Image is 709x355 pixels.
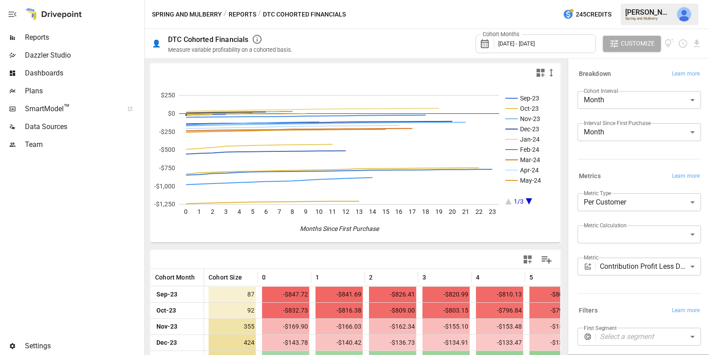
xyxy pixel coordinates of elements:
button: 245Credits [559,6,615,23]
div: Month [578,123,701,141]
span: -$816.38 [316,303,363,318]
text: $250 [161,92,175,99]
span: 424 [209,335,256,351]
text: 6 [264,208,268,215]
h6: Metrics [579,171,601,181]
div: DTC Cohorted Financials [168,35,248,44]
span: -$826.41 [369,287,416,302]
text: $0 [168,110,175,117]
text: 20 [449,208,456,215]
span: Sep-23 [155,287,179,302]
text: 7 [278,208,281,215]
div: / [224,9,227,20]
span: -$136.73 [369,335,416,351]
span: Dazzler Studio [25,50,143,61]
text: 22 [475,208,483,215]
div: Per Customer [578,193,701,211]
text: 19 [435,208,443,215]
span: -$820.99 [422,287,470,302]
span: Team [25,139,143,150]
text: 1/3 [514,198,524,205]
text: 17 [409,208,416,215]
span: 245 Credits [576,9,611,20]
span: Customize [621,38,655,49]
span: -$809.00 [369,303,416,318]
div: / [258,9,261,20]
text: -$500 [159,146,175,153]
label: Metric Calculation [584,221,627,229]
span: 4 [476,273,479,282]
span: -$134.91 [422,335,470,351]
span: Dashboards [25,68,143,79]
label: Cohort Months [480,30,522,38]
span: -$133.47 [476,335,523,351]
div: 👤 [152,39,161,48]
span: Reports [25,32,143,43]
button: View documentation [664,36,675,52]
text: May-24 [520,177,541,184]
h6: Breakdown [579,69,611,79]
span: 5 [529,273,533,282]
span: Dec-23 [155,335,178,351]
span: -$162.34 [369,319,416,334]
text: 5 [251,208,254,215]
span: -$794.34 [529,303,577,318]
text: 16 [395,208,402,215]
text: 14 [369,208,376,215]
span: -$832.73 [262,303,309,318]
text: 18 [422,208,429,215]
span: ™ [64,102,70,113]
text: 2 [211,208,214,215]
div: [PERSON_NAME] [625,8,672,17]
text: 10 [316,208,323,215]
span: Cohort Month [155,273,195,282]
span: -$143.78 [262,335,309,351]
span: -$810.13 [476,287,523,302]
span: -$804.50 [529,287,577,302]
span: -$150.99 [529,319,577,334]
div: A chart. [151,82,561,242]
span: 87 [209,287,256,302]
text: Dec-23 [520,125,539,133]
span: Learn more [672,306,700,315]
text: -$250 [159,128,175,135]
span: -$155.10 [422,319,470,334]
label: Cohort Interval [584,87,618,95]
button: Spring and Mulberry [152,9,222,20]
text: 11 [329,208,336,215]
text: 15 [382,208,389,215]
em: Select a segment [600,332,654,341]
span: Cohort Size [209,273,242,282]
text: 21 [462,208,469,215]
text: -$1,250 [154,200,175,208]
span: -$803.15 [422,303,470,318]
text: 9 [304,208,307,215]
img: Julie Wilton [677,7,691,21]
text: Months Since First Purchase [300,225,380,232]
text: 12 [342,208,349,215]
span: -$796.84 [476,303,523,318]
span: -$169.90 [262,319,309,334]
button: Schedule report [678,38,688,49]
button: Julie Wilton [672,2,697,27]
div: Measure variable profitability on a cohorted basis. [168,46,292,53]
span: -$847.72 [262,287,309,302]
span: Learn more [672,70,700,79]
span: SmartModel [25,104,118,114]
label: Metric Type [584,189,611,197]
text: Nov-23 [520,115,540,122]
span: 3 [422,273,426,282]
text: 8 [291,208,294,215]
span: Data Sources [25,121,143,132]
text: 23 [489,208,496,215]
span: -$841.69 [316,287,363,302]
span: Learn more [672,172,700,181]
span: -$140.42 [316,335,363,351]
span: 355 [209,319,256,334]
text: -$750 [159,164,175,171]
label: Metric [584,254,598,261]
text: Mar-24 [520,156,540,163]
span: Nov-23 [155,319,179,334]
span: 1 [316,273,319,282]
